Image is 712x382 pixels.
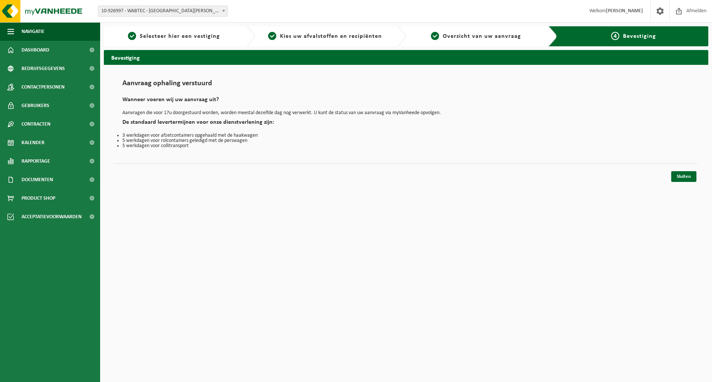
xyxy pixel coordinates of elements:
span: Dashboard [22,41,49,59]
h2: De standaard levertermijnen voor onze dienstverlening zijn: [122,119,690,129]
span: Navigatie [22,22,44,41]
li: 3 werkdagen voor afzetcontainers opgehaald met de haakwagen [122,133,690,138]
span: Rapportage [22,152,50,170]
span: 4 [611,32,619,40]
span: Gebruikers [22,96,49,115]
span: 3 [431,32,439,40]
p: Aanvragen die voor 17u doorgestuurd worden, worden meestal dezelfde dag nog verwerkt. U kunt de s... [122,110,690,116]
span: Contracten [22,115,50,133]
h2: Bevestiging [104,50,708,64]
span: Contactpersonen [22,78,65,96]
li: 5 werkdagen voor rolcontainers geledigd met de perswagen [122,138,690,143]
h1: Aanvraag ophaling verstuurd [122,80,690,91]
span: Overzicht van uw aanvraag [443,33,521,39]
span: Acceptatievoorwaarden [22,207,82,226]
a: 3Overzicht van uw aanvraag [410,32,543,41]
span: Kies uw afvalstoffen en recipiënten [280,33,382,39]
a: 1Selecteer hier een vestiging [108,32,240,41]
span: Documenten [22,170,53,189]
h2: Wanneer voeren wij uw aanvraag uit? [122,97,690,107]
a: Sluiten [671,171,696,182]
span: 10-926997 - WABTEC - HAUTS DE FRANCE - NEUVILLE EN FERRAIN [98,6,228,17]
li: 5 werkdagen voor collitransport [122,143,690,149]
span: 1 [128,32,136,40]
span: Bevestiging [623,33,656,39]
strong: [PERSON_NAME] [606,8,643,14]
a: 2Kies uw afvalstoffen en recipiënten [259,32,392,41]
span: Product Shop [22,189,55,207]
span: 2 [268,32,276,40]
span: Kalender [22,133,44,152]
span: Bedrijfsgegevens [22,59,65,78]
span: 10-926997 - WABTEC - HAUTS DE FRANCE - NEUVILLE EN FERRAIN [98,6,227,16]
span: Selecteer hier een vestiging [140,33,220,39]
